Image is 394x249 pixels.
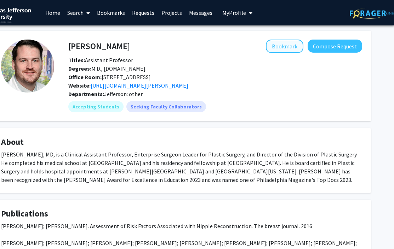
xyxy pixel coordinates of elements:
[5,217,30,244] iframe: Chat
[68,73,102,81] b: Office Room:
[93,0,129,25] a: Bookmarks
[1,150,362,184] div: [PERSON_NAME], MD, is a Clinical Assistant Professor, Enterprise Surgeon Leader for Plastic Surge...
[68,57,85,64] b: Titles:
[158,0,185,25] a: Projects
[68,82,91,89] b: Website:
[1,209,362,219] h4: Publications
[64,0,93,25] a: Search
[68,57,133,64] span: Assistant Professor
[350,8,394,19] img: ForagerOne Logo
[68,90,104,97] b: Departments:
[68,65,91,72] b: Degrees:
[129,0,158,25] a: Requests
[222,9,246,16] span: My Profile
[42,0,64,25] a: Home
[91,82,188,89] a: Opens in a new tab
[266,40,303,53] button: Add Matthew Jenkins to Bookmarks
[68,65,147,72] span: M.D., [DOMAIN_NAME].
[185,0,216,25] a: Messages
[126,101,206,112] mat-chip: Seeking Faculty Collaborators
[68,73,151,81] span: [STREET_ADDRESS]
[1,40,54,93] img: Profile Picture
[68,40,130,53] h4: [PERSON_NAME]
[104,90,143,97] span: Jefferson: other
[308,40,362,53] button: Compose Request to Matthew Jenkins
[1,137,362,147] h4: About
[68,101,124,112] mat-chip: Accepting Students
